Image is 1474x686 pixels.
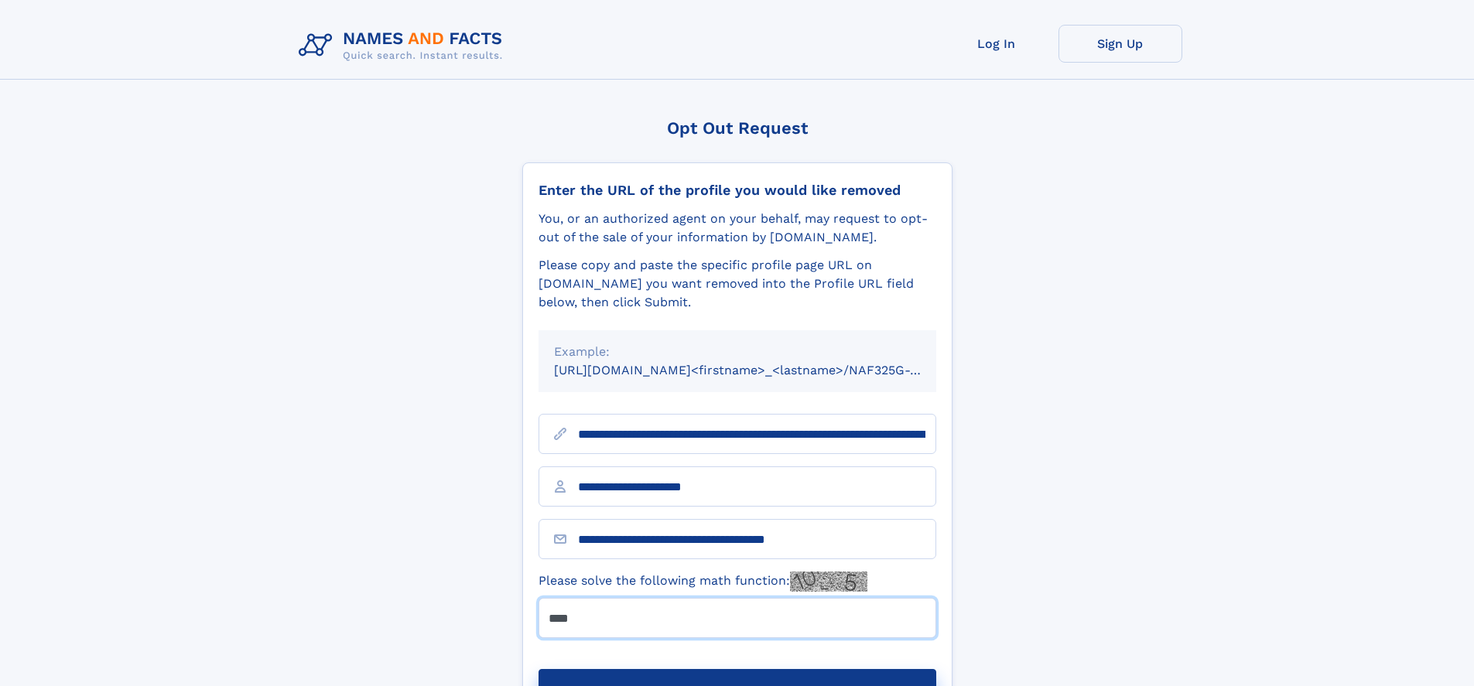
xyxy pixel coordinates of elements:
[522,118,952,138] div: Opt Out Request
[539,182,936,199] div: Enter the URL of the profile you would like removed
[554,363,966,377] small: [URL][DOMAIN_NAME]<firstname>_<lastname>/NAF325G-xxxxxxxx
[554,343,921,361] div: Example:
[1058,25,1182,63] a: Sign Up
[539,256,936,312] div: Please copy and paste the specific profile page URL on [DOMAIN_NAME] you want removed into the Pr...
[935,25,1058,63] a: Log In
[539,572,867,592] label: Please solve the following math function:
[539,210,936,247] div: You, or an authorized agent on your behalf, may request to opt-out of the sale of your informatio...
[292,25,515,67] img: Logo Names and Facts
